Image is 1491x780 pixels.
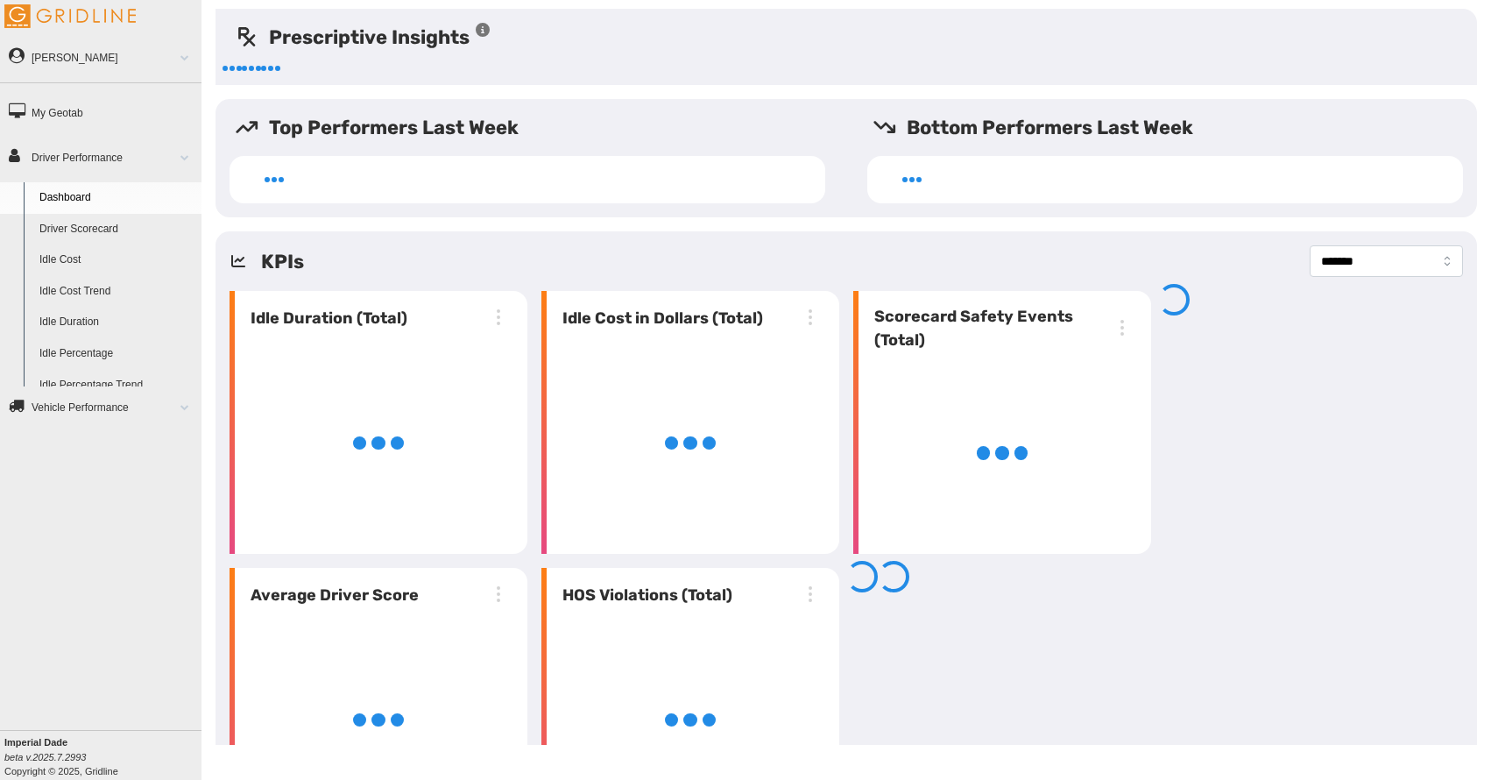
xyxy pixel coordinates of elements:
[4,735,201,778] div: Copyright © 2025, Gridline
[32,307,201,338] a: Idle Duration
[261,247,304,276] h5: KPIs
[244,584,419,607] h6: Average Driver Score
[235,23,491,52] h5: Prescriptive Insights
[32,245,201,276] a: Idle Cost
[32,276,201,308] a: Idle Cost Trend
[873,113,1477,142] h5: Bottom Performers Last Week
[555,307,763,330] h6: Idle Cost in Dollars (Total)
[32,370,201,401] a: Idle Percentage Trend
[867,305,1112,352] h6: Scorecard Safety Events (Total)
[244,307,407,330] h6: Idle Duration (Total)
[235,113,839,142] h5: Top Performers Last Week
[32,182,201,214] a: Dashboard
[32,214,201,245] a: Driver Scorecard
[4,737,67,748] b: Imperial Dade
[4,4,136,28] img: Gridline
[4,752,86,762] i: beta v.2025.7.2993
[555,584,732,607] h6: HOS Violations (Total)
[32,338,201,370] a: Idle Percentage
